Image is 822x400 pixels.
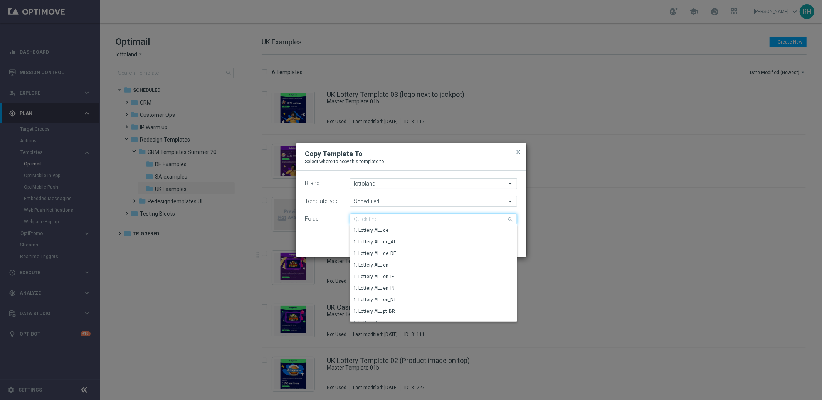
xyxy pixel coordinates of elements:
[305,159,517,165] p: Select where to copy this template to
[354,227,389,234] div: 1. Lottery ALL de
[508,214,514,223] i: search
[354,319,380,326] div: 1. Lottery de
[350,317,511,329] div: Press SPACE to select this row.
[350,294,511,306] div: Press SPACE to select this row.
[350,283,511,294] div: Press SPACE to select this row.
[507,196,515,206] i: arrow_drop_down
[350,260,511,271] div: Press SPACE to select this row.
[350,236,511,248] div: Press SPACE to select this row.
[516,149,522,155] span: close
[507,179,515,189] i: arrow_drop_down
[354,273,395,280] div: 1. Lottery ALL en_IE
[305,149,363,159] h2: Copy Template To
[354,262,389,268] div: 1. Lottery ALL en
[305,216,321,222] label: Folder
[305,180,320,187] label: Brand
[354,250,397,257] div: 1. Lottery ALL de_DE
[350,271,511,283] div: Press SPACE to select this row.
[350,225,511,236] div: Press SPACE to select this row.
[354,285,395,292] div: 1. Lottery ALL en_IN
[354,238,396,245] div: 1. Lottery ALL de_AT
[354,308,395,315] div: 1. Lottery ALL pt_BR
[354,296,397,303] div: 1. Lottery ALL en_NT
[350,214,517,224] input: Quick find
[350,306,511,317] div: Press SPACE to select this row.
[305,198,339,204] label: Template type
[350,248,511,260] div: Press SPACE to select this row.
